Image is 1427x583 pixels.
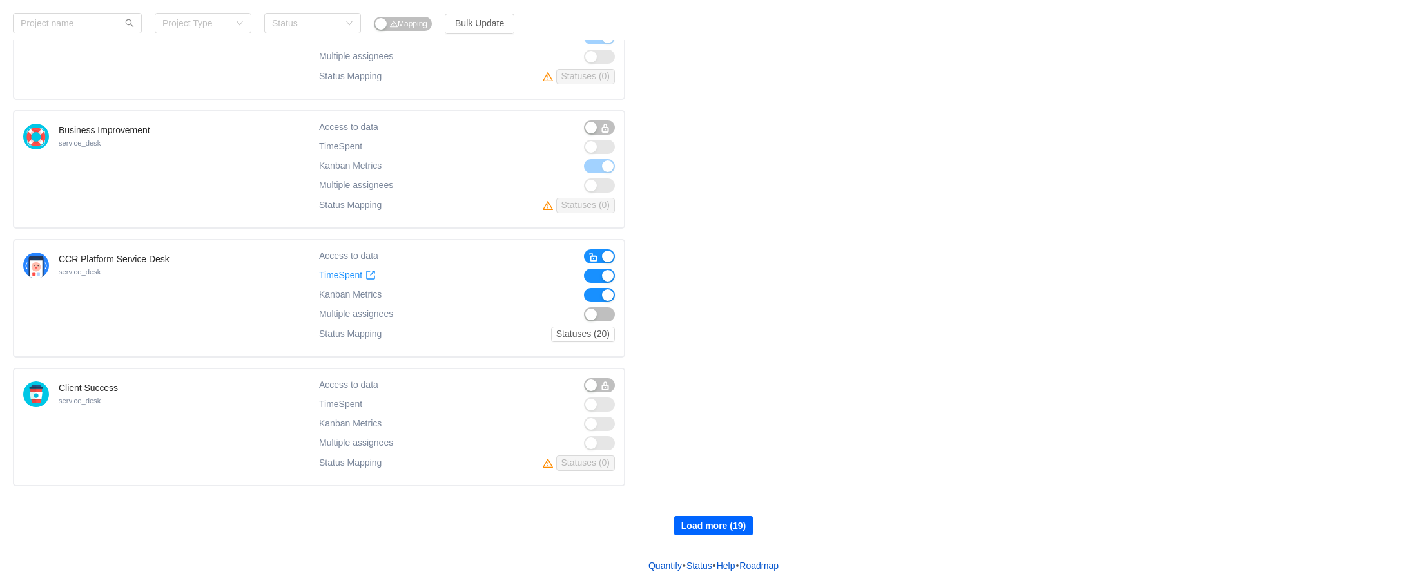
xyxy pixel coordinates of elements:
span: Mapping [390,19,427,28]
i: icon: warning [543,200,556,211]
a: TimeSpent [319,270,376,281]
span: TimeSpent [319,270,362,281]
div: Access to data [319,120,378,135]
a: Roadmap [739,556,779,575]
div: Status Mapping [319,198,382,213]
a: Help [716,556,736,575]
span: Multiple assignees [319,437,393,448]
span: • [735,560,739,571]
i: icon: down [345,19,353,28]
i: icon: down [236,19,244,28]
img: 10910 [23,124,49,149]
img: 10208 [23,253,49,278]
span: Kanban Metrics [319,418,382,428]
div: Status Mapping [319,455,382,471]
h4: Client Success [59,381,118,394]
div: Status [272,17,339,30]
span: Multiple assignees [319,180,393,191]
span: Multiple assignees [319,309,393,320]
span: • [713,560,716,571]
span: Multiple assignees [319,51,393,62]
a: Quantify [648,556,683,575]
span: Kanban Metrics [319,160,382,171]
small: service_desk [59,397,101,405]
span: TimeSpent [319,141,362,152]
h4: Business Improvement [59,124,150,137]
i: icon: warning [543,458,556,468]
img: 10891 [23,381,49,407]
button: Load more (19) [674,516,753,535]
small: service_desk [59,139,101,147]
span: • [683,560,686,571]
div: Status Mapping [319,327,382,342]
div: Project Type [162,17,229,30]
small: service_desk [59,268,101,276]
i: icon: warning [390,20,398,28]
h4: CCR Platform Service Desk [59,253,170,265]
i: icon: search [125,19,134,28]
span: Kanban Metrics [319,289,382,300]
div: Access to data [319,249,378,263]
span: TimeSpent [319,399,362,410]
input: Project name [13,13,142,33]
div: Status Mapping [319,69,382,84]
i: icon: warning [543,72,556,82]
button: Bulk Update [445,14,514,34]
div: Access to data [319,378,378,392]
a: Status [686,556,713,575]
button: Statuses (20) [551,327,615,342]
